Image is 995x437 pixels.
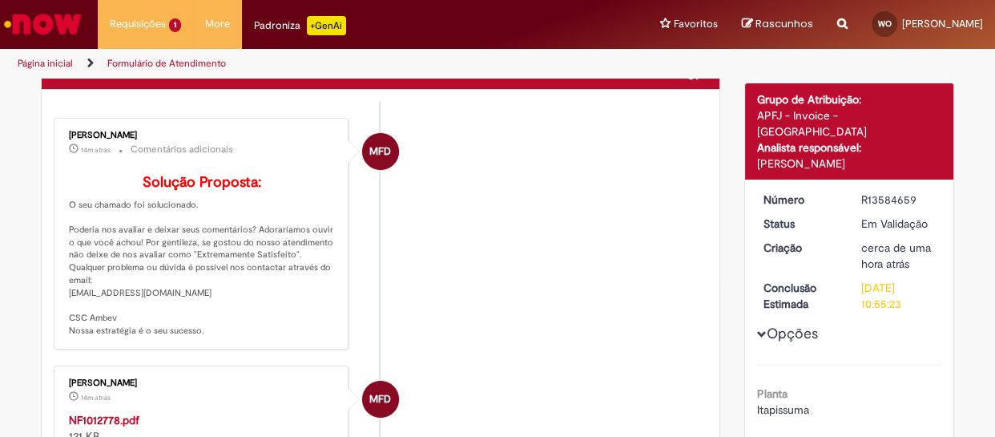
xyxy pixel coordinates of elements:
dt: Criação [751,240,850,256]
div: [DATE] 10:55:23 [861,280,936,312]
div: Maria Franco De Oliveira [362,381,399,418]
b: Planta [757,386,788,401]
span: MFD [369,132,391,171]
dt: Status [751,216,850,232]
div: Analista responsável: [757,140,942,156]
time: 01/10/2025 09:55:18 [861,241,931,271]
span: Favoritos [674,16,718,32]
div: Em Validação [861,216,936,232]
span: [PERSON_NAME] [902,17,983,30]
div: Padroniza [254,16,346,35]
span: Rascunhos [755,16,813,31]
time: 01/10/2025 10:55:19 [81,145,111,155]
span: 1 [169,18,181,32]
span: More [205,16,230,32]
span: cerca de uma hora atrás [861,241,931,271]
a: Formulário de Atendimento [107,57,226,70]
dt: Número [751,192,850,208]
a: NF1012778.pdf [69,413,139,427]
div: APFJ - Invoice - [GEOGRAPHIC_DATA] [757,107,942,140]
div: Grupo de Atribuição: [757,91,942,107]
img: ServiceNow [2,8,84,40]
span: 14m atrás [81,393,111,403]
div: [PERSON_NAME] [757,156,942,172]
p: +GenAi [307,16,346,35]
dt: Conclusão Estimada [751,280,850,312]
div: Maria Franco De Oliveira [362,133,399,170]
button: Adicionar anexos [687,60,707,81]
div: [PERSON_NAME] [69,131,336,140]
div: 01/10/2025 09:55:18 [861,240,936,272]
a: Página inicial [18,57,73,70]
time: 01/10/2025 10:54:56 [81,393,111,403]
span: Itapissuma [757,403,809,417]
span: 14m atrás [81,145,111,155]
a: Rascunhos [742,17,813,32]
span: Requisições [110,16,166,32]
div: R13584659 [861,192,936,208]
span: WO [878,18,892,29]
small: Comentários adicionais [131,143,233,156]
div: [PERSON_NAME] [69,378,336,388]
span: MFD [369,380,391,419]
b: Solução Proposta: [143,173,261,192]
p: O seu chamado foi solucionado. Poderia nos avaliar e deixar seus comentários? Adoraríamos ouvir o... [69,175,336,338]
ul: Trilhas de página [12,49,651,79]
